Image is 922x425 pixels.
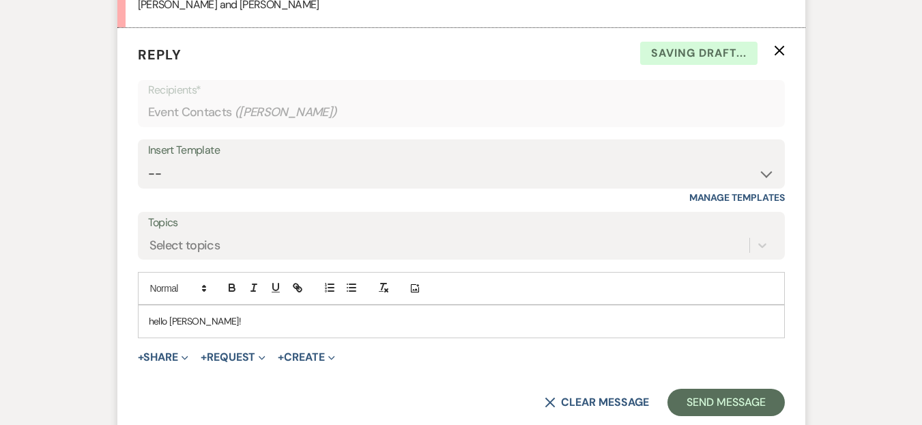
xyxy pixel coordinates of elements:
[149,314,774,329] p: hello [PERSON_NAME]!
[201,352,207,363] span: +
[278,352,284,363] span: +
[667,389,784,416] button: Send Message
[149,236,220,255] div: Select topics
[640,42,758,65] span: Saving draft...
[235,103,337,122] span: ( [PERSON_NAME] )
[138,352,189,363] button: Share
[148,141,775,161] div: Insert Template
[138,46,182,64] span: Reply
[148,99,775,126] div: Event Contacts
[148,81,775,99] p: Recipients*
[138,352,144,363] span: +
[689,191,785,204] a: Manage Templates
[545,397,648,408] button: Clear message
[278,352,334,363] button: Create
[201,352,265,363] button: Request
[148,213,775,233] label: Topics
